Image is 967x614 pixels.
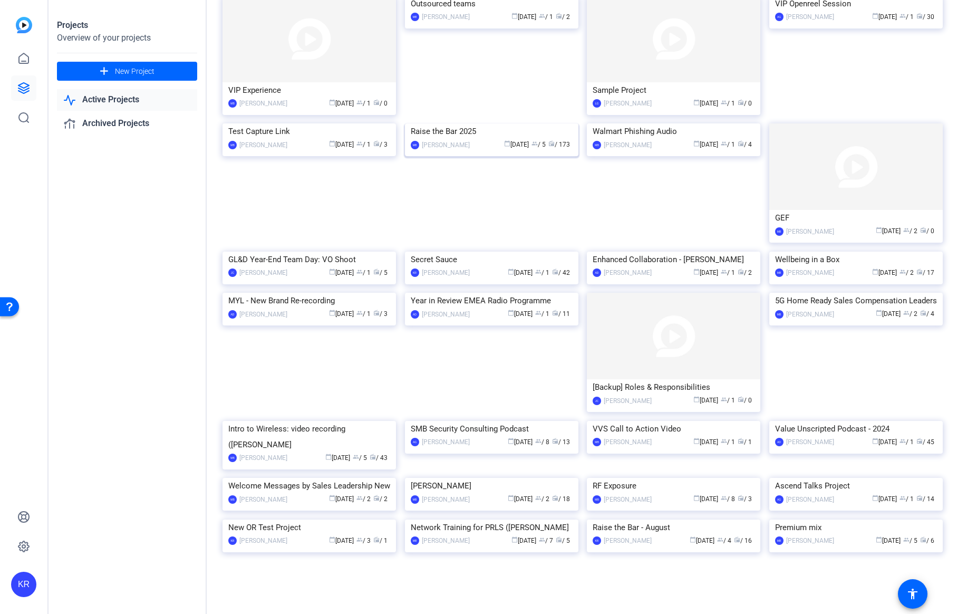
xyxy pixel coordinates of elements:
span: calendar_today [876,310,882,316]
div: Test Capture Link [228,123,390,139]
div: MB [775,536,784,545]
div: [PERSON_NAME] [422,140,470,150]
div: [PERSON_NAME] [786,12,834,22]
div: GL&D Year-End Team Day: VO Shoot [228,252,390,267]
span: radio [370,454,376,460]
div: Overview of your projects [57,32,197,44]
div: [PERSON_NAME] [604,396,652,406]
span: [DATE] [508,310,533,318]
span: / 1 [721,100,735,107]
span: calendar_today [693,140,700,147]
span: calendar_today [329,140,335,147]
div: [PERSON_NAME] [422,494,470,505]
span: radio [738,268,744,275]
span: / 17 [916,269,934,276]
span: radio [556,536,562,543]
span: radio [373,536,380,543]
span: [DATE] [872,269,897,276]
span: / 4 [920,310,934,318]
span: / 1 [373,537,388,544]
span: / 2 [903,310,917,318]
div: AG [775,495,784,504]
div: [PERSON_NAME] [604,494,652,505]
span: calendar_today [504,140,510,147]
div: [PERSON_NAME] [239,309,287,320]
div: Wellbeing in a Box [775,252,937,267]
span: group [721,268,727,275]
span: radio [556,13,562,19]
span: calendar_today [329,268,335,275]
div: [PERSON_NAME] [411,478,573,494]
span: / 2 [903,227,917,235]
div: [PERSON_NAME] [422,12,470,22]
div: [PERSON_NAME] [604,98,652,109]
div: MB [411,13,419,21]
span: radio [552,268,558,275]
div: KR [11,572,36,597]
div: [PERSON_NAME] [786,437,834,447]
div: JC [593,397,601,405]
div: JC [228,268,237,277]
span: group [721,99,727,105]
a: Archived Projects [57,113,197,135]
span: group [356,310,363,316]
span: / 6 [920,537,934,544]
span: [DATE] [693,100,718,107]
span: radio [738,495,744,501]
div: VVS Call to Action Video [593,421,755,437]
span: / 1 [356,100,371,107]
span: / 0 [738,397,752,404]
span: [DATE] [876,227,901,235]
span: [DATE] [511,537,536,544]
span: / 8 [721,495,735,503]
div: Value Unscripted Podcast - 2024 [775,421,937,437]
span: / 1 [900,13,914,21]
span: [DATE] [690,537,714,544]
span: group [535,438,541,444]
div: [PERSON_NAME] [422,267,470,278]
span: [DATE] [876,537,901,544]
div: [PERSON_NAME] [604,267,652,278]
span: group [535,268,541,275]
div: [PERSON_NAME] [786,309,834,320]
span: radio [373,99,380,105]
span: [DATE] [693,141,718,148]
span: group [903,227,910,233]
div: Welcome Messages by Sales Leadership New [228,478,390,494]
span: [DATE] [508,269,533,276]
span: [DATE] [693,495,718,503]
span: calendar_today [876,227,882,233]
span: calendar_today [511,536,518,543]
span: [DATE] [872,438,897,446]
div: MB [411,495,419,504]
div: MB [775,268,784,277]
div: [PERSON_NAME] [239,98,287,109]
span: [DATE] [329,537,354,544]
span: radio [920,536,926,543]
div: [PERSON_NAME] [422,535,470,546]
span: [DATE] [329,495,354,503]
div: [PERSON_NAME] [239,140,287,150]
span: / 3 [738,495,752,503]
div: Ascend Talks Project [775,478,937,494]
span: group [900,13,906,19]
span: calendar_today [693,495,700,501]
span: radio [916,268,923,275]
span: / 2 [556,13,570,21]
span: calendar_today [693,438,700,444]
span: / 1 [900,495,914,503]
span: / 11 [552,310,570,318]
span: calendar_today [508,495,514,501]
span: group [531,140,538,147]
div: [PERSON_NAME] [604,535,652,546]
span: radio [738,99,744,105]
span: / 5 [531,141,546,148]
span: / 30 [916,13,934,21]
div: KR [411,268,419,277]
span: / 0 [920,227,934,235]
span: / 7 [539,537,553,544]
span: / 1 [539,13,553,21]
span: / 1 [535,310,549,318]
div: [PERSON_NAME] [786,226,834,237]
span: / 8 [535,438,549,446]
